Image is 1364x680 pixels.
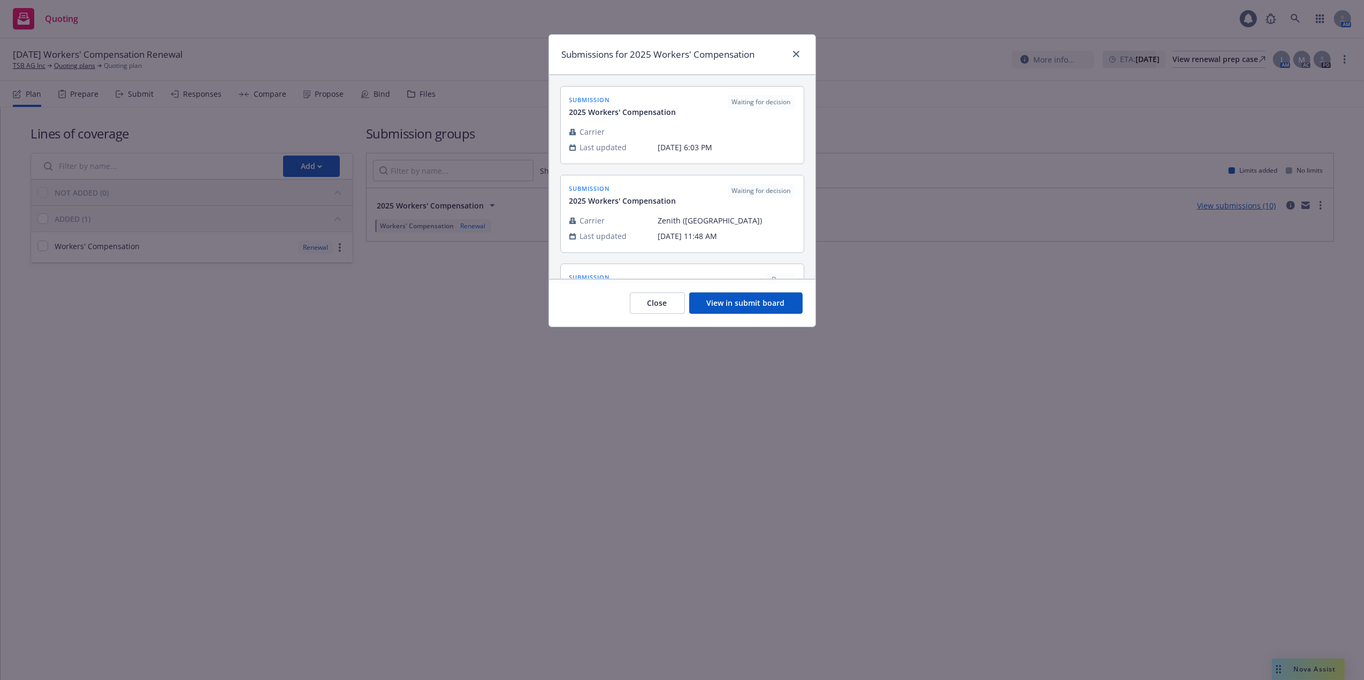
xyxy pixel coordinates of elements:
[689,292,803,314] button: View in submit board
[769,275,791,284] span: Done
[569,273,676,282] span: submission
[658,215,795,226] span: Zenith ([GEOGRAPHIC_DATA])
[580,126,605,137] span: Carrier
[790,48,803,60] a: close
[580,230,627,242] span: Last updated
[580,215,605,226] span: Carrier
[569,184,676,193] span: submission
[569,95,676,104] span: submission
[569,106,676,118] span: 2025 Workers' Compensation
[658,230,795,242] span: [DATE] 11:48 AM
[569,195,676,206] span: 2025 Workers' Compensation
[562,48,755,61] h1: Submissions for 2025 Workers' Compensation
[580,142,627,153] span: Last updated
[630,292,685,314] button: Close
[732,186,791,196] span: Waiting for decision
[658,142,795,153] span: [DATE] 6:03 PM
[732,97,791,107] span: Waiting for decision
